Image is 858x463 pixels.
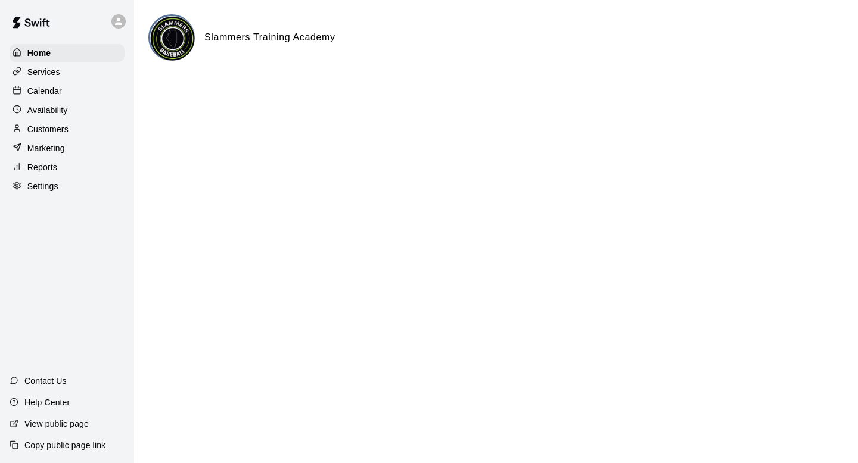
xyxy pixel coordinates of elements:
a: Settings [10,177,125,195]
p: Reports [27,161,57,173]
p: Help Center [24,396,70,408]
a: Reports [10,158,125,176]
a: Home [10,44,125,62]
a: Calendar [10,82,125,100]
p: Home [27,47,51,59]
p: Copy public page link [24,439,105,451]
p: Marketing [27,142,65,154]
h6: Slammers Training Academy [204,30,335,45]
a: Availability [10,101,125,119]
p: Availability [27,104,68,116]
p: View public page [24,418,89,430]
a: Services [10,63,125,81]
p: Contact Us [24,375,67,387]
p: Calendar [27,85,62,97]
a: Marketing [10,139,125,157]
a: Customers [10,120,125,138]
p: Settings [27,180,58,192]
img: Slammers Training Academy logo [150,16,195,61]
p: Services [27,66,60,78]
p: Customers [27,123,69,135]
